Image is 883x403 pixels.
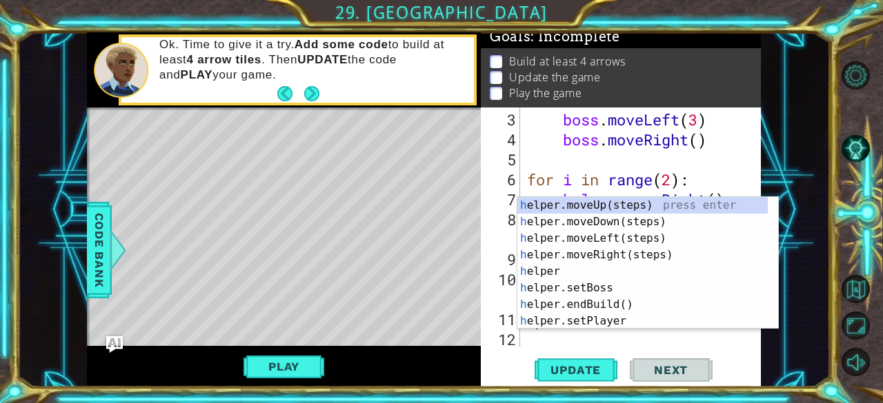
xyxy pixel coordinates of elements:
[159,37,464,83] p: Ok. Time to give it a try. to build at least . Then the code and your game.
[842,311,870,340] button: Maximize Browser
[843,271,883,308] a: Back to Map
[509,54,626,69] p: Build at least 4 arrows
[630,356,713,384] button: Next
[244,353,324,380] button: Play
[842,275,870,303] button: Back to Map
[484,209,520,249] div: 8
[484,169,520,189] div: 6
[490,28,620,45] span: Goals
[484,149,520,169] div: 5
[297,53,348,66] strong: UPDATE
[187,53,261,66] strong: 4 arrow tiles
[277,86,304,101] button: Back
[484,110,520,130] div: 3
[484,269,520,309] div: 10
[535,356,617,384] button: Update
[842,134,870,163] button: AI Hint
[509,85,582,101] p: Play the game
[530,28,619,45] span: : Incomplete
[181,68,213,81] strong: PLAY
[484,309,520,329] div: 11
[304,86,319,101] button: Next
[842,61,870,90] button: Level Options
[484,130,520,149] div: 4
[509,70,600,85] p: Update the game
[640,363,702,377] span: Next
[537,363,615,377] span: Update
[295,38,388,51] strong: Add some code
[842,348,870,376] button: Mute
[88,207,110,291] span: Code Bank
[484,249,520,269] div: 9
[484,189,520,209] div: 7
[106,336,123,353] button: Ask AI
[484,329,520,349] div: 12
